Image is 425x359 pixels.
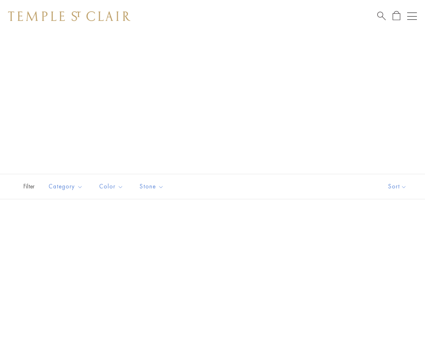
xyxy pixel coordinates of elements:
[136,182,170,192] span: Stone
[95,182,130,192] span: Color
[93,177,130,196] button: Color
[8,11,130,21] img: Temple St. Clair
[377,11,386,21] a: Search
[370,174,425,199] button: Show sort by
[393,11,400,21] a: Open Shopping Bag
[45,182,89,192] span: Category
[407,11,417,21] button: Open navigation
[134,177,170,196] button: Stone
[42,177,89,196] button: Category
